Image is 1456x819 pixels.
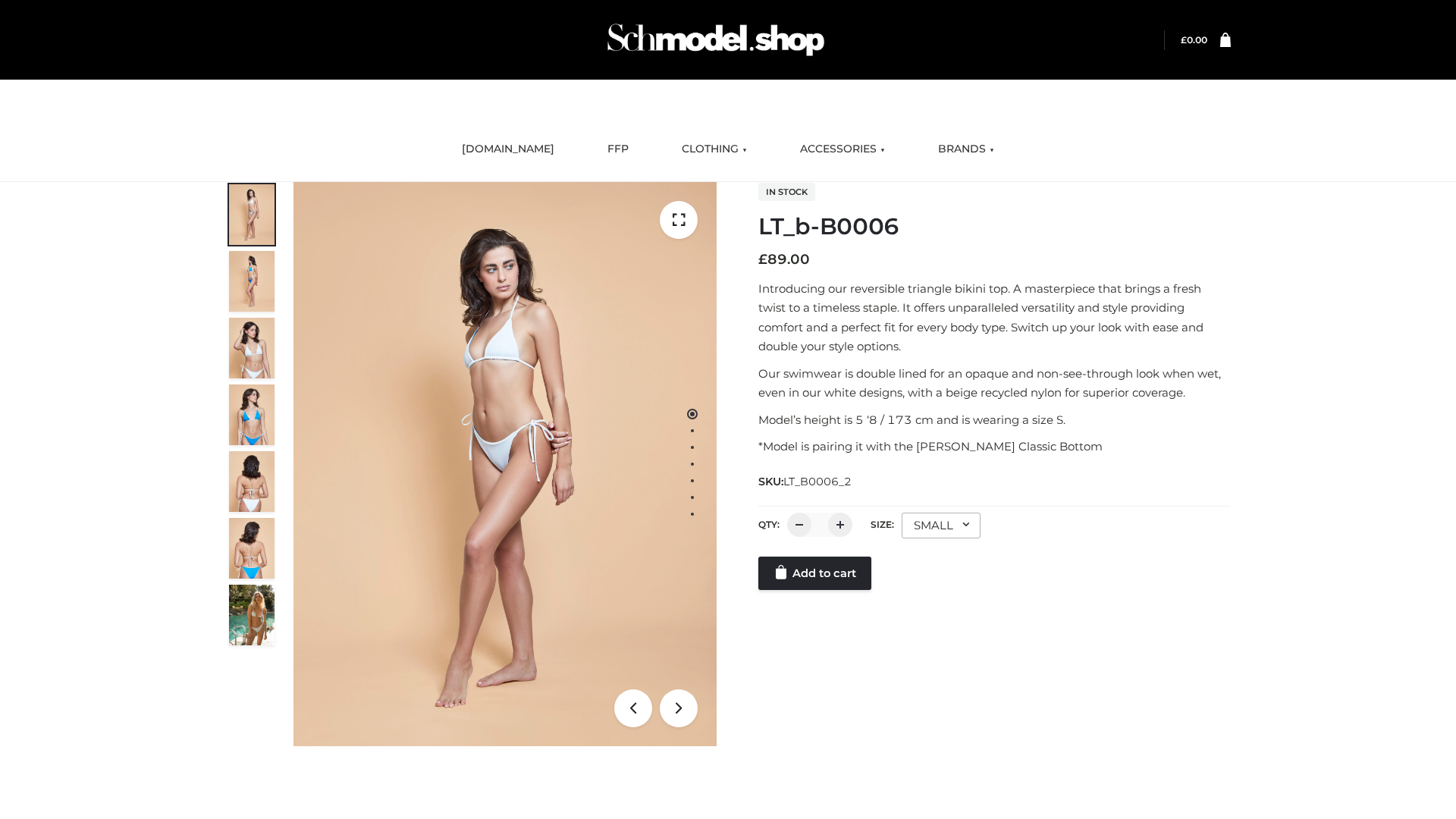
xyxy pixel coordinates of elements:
[927,133,1006,166] a: BRANDS
[229,451,275,512] img: ArielClassicBikiniTop_CloudNine_AzureSky_OW114ECO_7-scaled.jpg
[293,182,717,746] img: LT_b-B0006
[229,518,275,579] img: ArielClassicBikiniTop_CloudNine_AzureSky_OW114ECO_8-scaled.jpg
[229,318,275,378] img: ArielClassicBikiniTop_CloudNine_AzureSky_OW114ECO_3-scaled.jpg
[758,437,1231,457] p: *Model is pairing it with the [PERSON_NAME] Classic Bottom
[758,364,1231,403] p: Our swimwear is double lined for an opaque and non-see-through look when wet, even in our white d...
[602,10,830,70] img: Schmodel Admin 964
[229,585,275,645] img: Arieltop_CloudNine_AzureSky2.jpg
[758,410,1231,430] p: Model’s height is 5 ‘8 / 173 cm and is wearing a size S.
[229,384,275,445] img: ArielClassicBikiniTop_CloudNine_AzureSky_OW114ECO_4-scaled.jpg
[758,279,1231,356] p: Introducing our reversible triangle bikini top. A masterpiece that brings a fresh twist to a time...
[902,513,981,538] div: SMALL
[1181,34,1207,45] a: £0.00
[783,475,852,488] span: LT_B0006_2
[871,519,894,530] label: Size:
[758,213,1231,240] h1: LT_b-B0006
[758,251,767,268] span: £
[229,184,275,245] img: ArielClassicBikiniTop_CloudNine_AzureSky_OW114ECO_1-scaled.jpg
[670,133,758,166] a: CLOTHING
[789,133,896,166] a: ACCESSORIES
[450,133,566,166] a: [DOMAIN_NAME]
[758,557,871,590] a: Add to cart
[596,133,640,166] a: FFP
[758,519,780,530] label: QTY:
[1181,34,1187,45] span: £
[1181,34,1207,45] bdi: 0.00
[229,251,275,312] img: ArielClassicBikiniTop_CloudNine_AzureSky_OW114ECO_2-scaled.jpg
[758,183,815,201] span: In stock
[758,472,853,491] span: SKU:
[758,251,810,268] bdi: 89.00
